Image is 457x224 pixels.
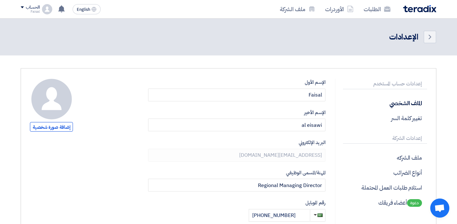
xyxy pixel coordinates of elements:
[148,149,325,162] input: أدخل بريدك الإلكتروني
[343,79,427,89] p: إعدادات حساب المستخدم
[343,150,427,165] p: ملف الشركه
[407,199,422,207] span: دعوة
[403,5,436,12] img: Teradix logo
[343,111,427,126] p: تغيير كلمة السر
[148,169,325,177] label: المهنة/المسمى الوظيفي
[389,31,418,43] div: الإعدادات
[343,165,427,180] p: أنواع الضرائب
[148,199,325,206] label: رقم الموبايل
[148,109,325,116] label: الإسم الأخير
[77,7,90,12] span: English
[249,209,310,222] input: أدخل رقم الموبايل
[148,179,325,191] input: أدخل مهنتك هنا
[430,199,449,218] div: Open chat
[148,139,325,146] label: البريد الإلكتروني
[343,133,427,144] p: إعدادات الشركة
[148,89,325,101] input: أدخل إسمك الأول
[320,2,359,17] a: الأوردرات
[343,180,427,195] p: استلام طلبات العمل المحتملة
[148,119,325,131] input: أدخل إسمك الأخير من هنا
[30,122,73,132] span: إضافة صورة شخصية
[343,195,427,210] p: أعضاء فريقك
[26,5,39,10] div: الحساب
[21,10,39,13] div: Faisal
[359,2,396,17] a: الطلبات
[343,96,427,111] p: الملف الشخصي
[148,79,325,86] label: الإسم الأول
[42,4,52,14] img: profile_test.png
[73,4,101,14] button: English
[275,2,320,17] a: ملف الشركة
